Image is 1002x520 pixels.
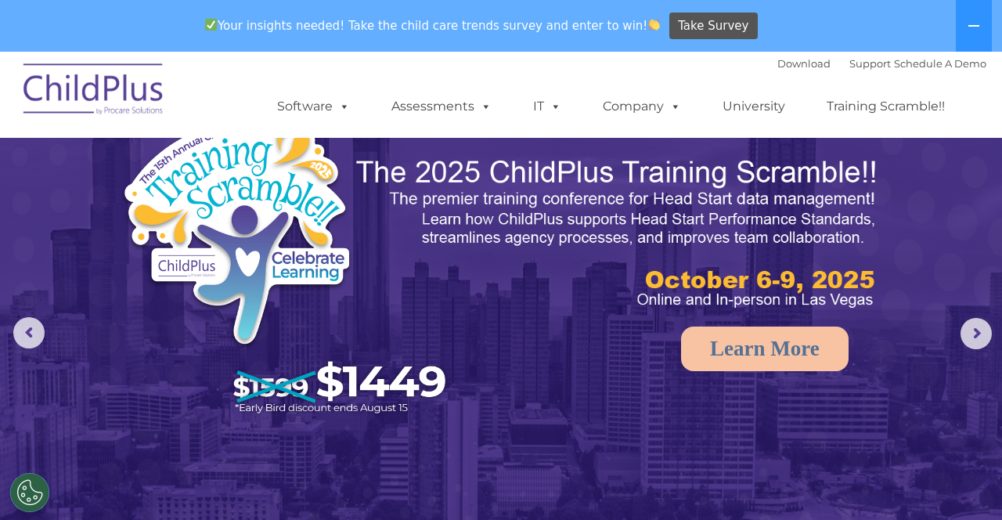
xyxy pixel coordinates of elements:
[205,19,217,31] img: ✅
[849,57,891,70] a: Support
[811,91,961,122] a: Training Scramble!!
[777,57,831,70] a: Download
[894,57,986,70] a: Schedule A Demo
[669,13,758,40] a: Take Survey
[648,19,660,31] img: 👏
[707,91,801,122] a: University
[678,13,748,40] span: Take Survey
[376,91,507,122] a: Assessments
[16,52,172,131] img: ChildPlus by Procare Solutions
[261,91,366,122] a: Software
[198,10,667,41] span: Your insights needed! Take the child care trends survey and enter to win!
[517,91,577,122] a: IT
[587,91,697,122] a: Company
[777,57,986,70] font: |
[681,327,849,371] a: Learn More
[10,473,49,512] button: Cookies Settings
